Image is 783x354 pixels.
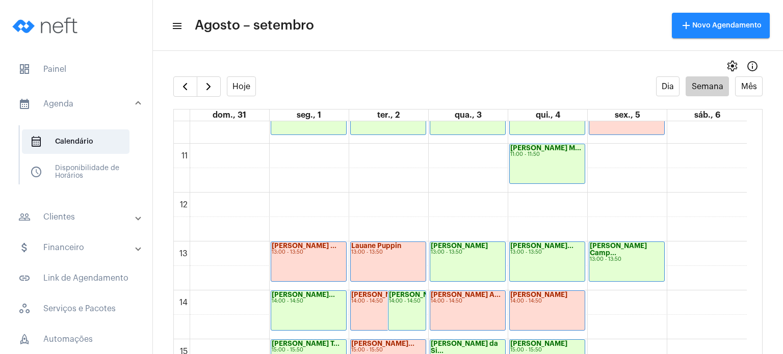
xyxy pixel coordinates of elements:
[272,242,336,249] strong: [PERSON_NAME] ...
[431,340,498,354] strong: [PERSON_NAME] da Si...
[177,298,190,307] div: 14
[726,60,738,72] span: settings
[211,110,248,121] a: 31 de agosto de 2025
[10,296,142,321] span: Serviços e Pacotes
[195,17,314,34] span: Agosto – setembro
[735,76,763,96] button: Mês
[746,60,759,72] mat-icon: Info
[686,76,729,96] button: Semana
[431,298,505,304] div: 14:00 - 14:50
[6,205,152,229] mat-expansion-panel-header: sidenav iconClientes
[18,303,31,315] span: sidenav icon
[431,291,501,298] strong: [PERSON_NAME] A...
[295,110,323,121] a: 1 de setembro de 2025
[18,241,136,254] mat-panel-title: Financeiro
[272,298,346,304] div: 14:00 - 14:50
[510,250,584,255] div: 13:00 - 13:50
[18,241,31,254] mat-icon: sidenav icon
[173,76,197,97] button: Semana Anterior
[510,340,567,347] strong: [PERSON_NAME]
[510,291,567,298] strong: [PERSON_NAME]
[18,211,31,223] mat-icon: sidenav icon
[534,110,562,121] a: 4 de setembro de 2025
[18,98,31,110] mat-icon: sidenav icon
[177,249,190,258] div: 13
[510,145,581,151] strong: [PERSON_NAME] M...
[18,272,31,284] mat-icon: sidenav icon
[389,291,446,298] strong: [PERSON_NAME]
[272,291,335,298] strong: [PERSON_NAME]...
[6,88,152,120] mat-expansion-panel-header: sidenav iconAgenda
[10,327,142,351] span: Automações
[680,19,692,32] mat-icon: add
[351,347,425,353] div: 15:00 - 15:50
[179,151,190,160] div: 11
[22,160,129,184] span: Disponibilidade de Horários
[510,347,584,353] div: 15:00 - 15:50
[30,135,42,148] span: sidenav icon
[6,120,152,199] div: sidenav iconAgenda
[178,200,190,209] div: 12
[431,242,488,249] strong: [PERSON_NAME]
[375,110,402,121] a: 2 de setembro de 2025
[590,257,664,262] div: 13:00 - 13:50
[351,298,425,304] div: 14:00 - 14:50
[453,110,484,121] a: 3 de setembro de 2025
[351,242,401,249] strong: Lauane Puppin
[227,76,256,96] button: Hoje
[6,235,152,260] mat-expansion-panel-header: sidenav iconFinanceiro
[351,291,408,298] strong: [PERSON_NAME]
[590,242,647,256] strong: [PERSON_NAME] Camp...
[722,56,742,76] button: settings
[272,250,346,255] div: 13:00 - 13:50
[389,298,425,304] div: 14:00 - 14:50
[18,333,31,345] span: sidenav icon
[431,250,505,255] div: 13:00 - 13:50
[197,76,221,97] button: Próximo Semana
[30,166,42,178] span: sidenav icon
[8,5,85,46] img: logo-neft-novo-2.png
[272,340,340,347] strong: [PERSON_NAME] T...
[672,13,770,38] button: Novo Agendamento
[171,20,181,32] mat-icon: sidenav icon
[351,340,414,347] strong: [PERSON_NAME]...
[351,250,425,255] div: 13:00 - 13:50
[18,211,136,223] mat-panel-title: Clientes
[510,152,584,157] div: 11:00 - 11:50
[18,63,31,75] span: sidenav icon
[680,22,762,29] span: Novo Agendamento
[613,110,642,121] a: 5 de setembro de 2025
[742,56,763,76] button: Info
[656,76,680,96] button: Dia
[10,57,142,81] span: Painel
[10,266,142,290] span: Link de Agendamento
[510,298,584,304] div: 14:00 - 14:50
[510,242,573,249] strong: [PERSON_NAME]...
[22,129,129,154] span: Calendário
[18,98,136,110] mat-panel-title: Agenda
[692,110,722,121] a: 6 de setembro de 2025
[272,347,346,353] div: 15:00 - 15:50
